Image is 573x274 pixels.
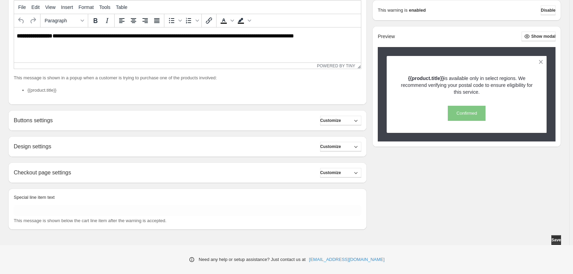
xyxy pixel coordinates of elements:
[27,15,39,26] button: Redo
[90,15,101,26] button: Bold
[378,7,408,14] p: This warning is
[166,15,183,26] div: Bullet list
[128,15,139,26] button: Align center
[551,235,561,245] button: Save
[551,237,561,243] span: Save
[541,8,556,13] span: Disable
[79,4,94,10] span: Format
[317,64,355,68] a: Powered by Tiny
[101,15,113,26] button: Italic
[45,18,78,23] span: Paragraph
[409,7,426,14] strong: enabled
[42,15,86,26] button: Formats
[320,118,341,123] span: Customize
[45,4,56,10] span: View
[320,170,341,175] span: Customize
[116,4,127,10] span: Table
[99,4,110,10] span: Tools
[14,143,51,150] h2: Design settings
[14,218,166,223] span: This message is shown below the cart line item after the warning is accepted.
[14,117,53,124] h2: Buttons settings
[18,4,26,10] span: File
[448,106,486,121] button: Confirmed
[320,168,361,178] button: Customize
[541,5,556,15] button: Disable
[399,75,535,95] p: is available only in select regions. We recommend verifying your postal code to ensure eligibilit...
[116,15,128,26] button: Align left
[378,34,395,39] h2: Preview
[320,144,341,149] span: Customize
[235,15,252,26] div: Background color
[218,15,235,26] div: Text color
[320,142,361,151] button: Customize
[14,195,55,200] span: Special line item text
[203,15,215,26] button: Insert/edit link
[61,4,73,10] span: Insert
[531,34,556,39] span: Show modal
[355,63,361,69] div: Resize
[15,15,27,26] button: Undo
[522,32,556,41] button: Show modal
[27,87,361,94] li: {{product.title}}
[139,15,151,26] button: Align right
[183,15,200,26] div: Numbered list
[32,4,40,10] span: Edit
[309,256,385,263] a: [EMAIL_ADDRESS][DOMAIN_NAME]
[408,76,444,81] strong: {{product.title}}
[320,116,361,125] button: Customize
[14,75,361,81] p: This message is shown in a popup when a customer is trying to purchase one of the products involved:
[151,15,163,26] button: Justify
[14,27,361,62] iframe: Rich Text Area
[14,169,71,176] h2: Checkout page settings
